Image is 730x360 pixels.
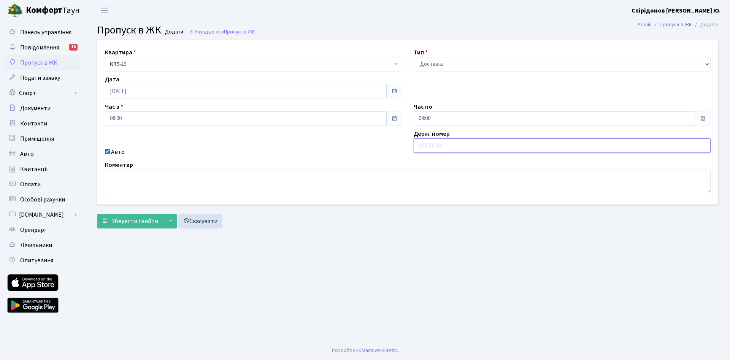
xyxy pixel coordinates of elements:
[178,214,222,228] a: Скасувати
[20,28,71,36] span: Панель управління
[111,217,158,225] span: Зберегти і вийти
[20,165,48,173] span: Квитанції
[4,86,80,101] a: Спорт
[26,4,62,16] b: Комфорт
[4,131,80,146] a: Приміщення
[97,214,163,228] button: Зберегти і вийти
[4,207,80,222] a: [DOMAIN_NAME]
[414,48,428,57] label: Тип
[4,222,80,238] a: Орендарі
[692,21,719,29] li: Додати
[20,104,51,113] span: Документи
[110,60,393,68] span: <b>КТ</b>&nbsp;&nbsp;&nbsp;&nbsp;5-29
[69,44,78,51] div: 18
[20,180,41,189] span: Оплати
[4,101,80,116] a: Документи
[20,74,60,82] span: Подати заявку
[4,25,80,40] a: Панель управління
[20,59,57,67] span: Пропуск в ЖК
[20,256,53,265] span: Опитування
[163,29,186,35] small: Додати .
[4,192,80,207] a: Особові рахунки
[414,102,432,111] label: Час по
[20,135,54,143] span: Приміщення
[638,21,652,29] a: Admin
[105,48,136,57] label: Квартира
[4,70,80,86] a: Подати заявку
[20,241,52,249] span: Лічильники
[95,4,114,17] button: Переключити навігацію
[4,55,80,70] a: Пропуск в ЖК
[4,116,80,131] a: Контакти
[414,138,711,153] input: AA0001AA
[632,6,721,15] a: Спірідонов [PERSON_NAME] Ю.
[105,160,133,170] label: Коментар
[20,195,65,204] span: Особові рахунки
[660,21,692,29] a: Пропуск в ЖК
[4,146,80,162] a: Авто
[332,346,398,355] div: Розроблено .
[4,177,80,192] a: Оплати
[4,40,80,55] a: Повідомлення18
[20,150,34,158] span: Авто
[111,147,125,157] label: Авто
[20,43,59,52] span: Повідомлення
[20,119,47,128] span: Контакти
[26,4,80,17] span: Таун
[626,17,730,33] nav: breadcrumb
[97,22,161,38] span: Пропуск в ЖК
[4,162,80,177] a: Квитанції
[362,346,397,354] a: Massive Kinetic
[4,238,80,253] a: Лічильники
[105,57,402,71] span: <b>КТ</b>&nbsp;&nbsp;&nbsp;&nbsp;5-29
[20,226,46,234] span: Орендарі
[224,28,255,35] span: Пропуск в ЖК
[110,60,117,68] b: КТ
[189,28,255,35] a: Назад до всіхПропуск в ЖК
[414,129,450,138] label: Держ. номер
[105,102,123,111] label: Час з
[8,3,23,18] img: logo.png
[4,253,80,268] a: Опитування
[105,75,119,84] label: Дата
